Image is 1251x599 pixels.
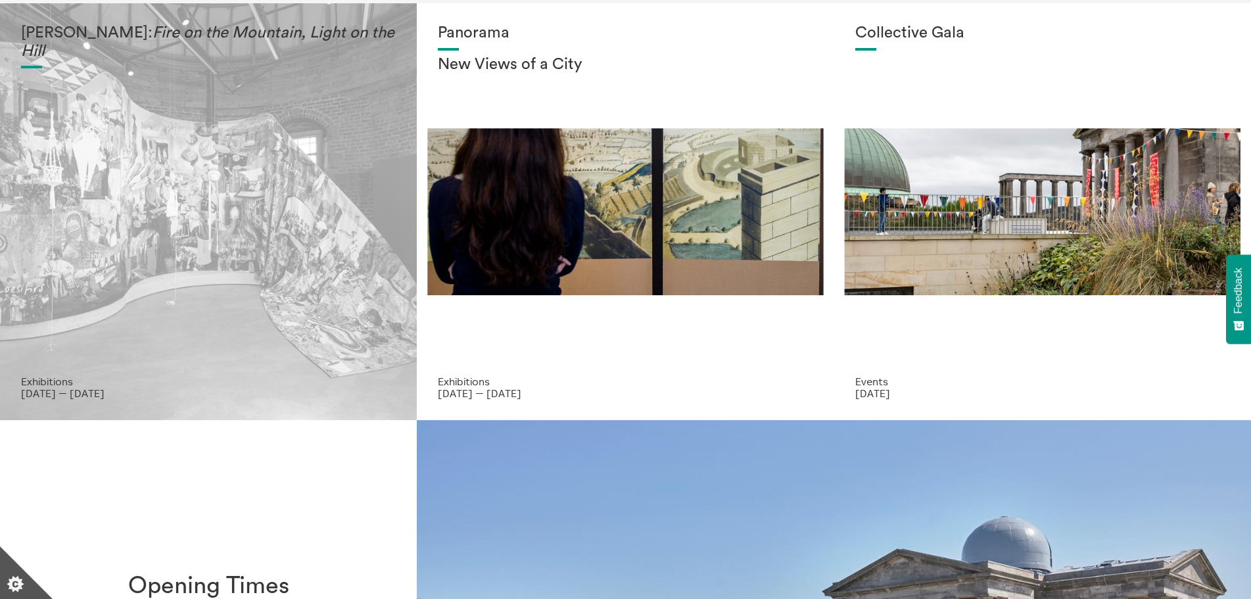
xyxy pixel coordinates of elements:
[1233,268,1244,314] span: Feedback
[438,387,813,399] p: [DATE] — [DATE]
[855,375,1230,387] p: Events
[855,24,1230,43] h1: Collective Gala
[21,375,396,387] p: Exhibitions
[438,375,813,387] p: Exhibitions
[417,3,834,420] a: Collective Panorama June 2025 small file 8 Panorama New Views of a City Exhibitions [DATE] — [DATE]
[834,3,1251,420] a: Collective Gala 2023. Image credit Sally Jubb. Collective Gala Events [DATE]
[1226,254,1251,344] button: Feedback - Show survey
[21,25,394,59] em: Fire on the Mountain, Light on the Hill
[21,24,396,60] h1: [PERSON_NAME]:
[438,24,813,43] h1: Panorama
[21,387,396,399] p: [DATE] — [DATE]
[855,387,1230,399] p: [DATE]
[438,56,813,74] h2: New Views of a City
